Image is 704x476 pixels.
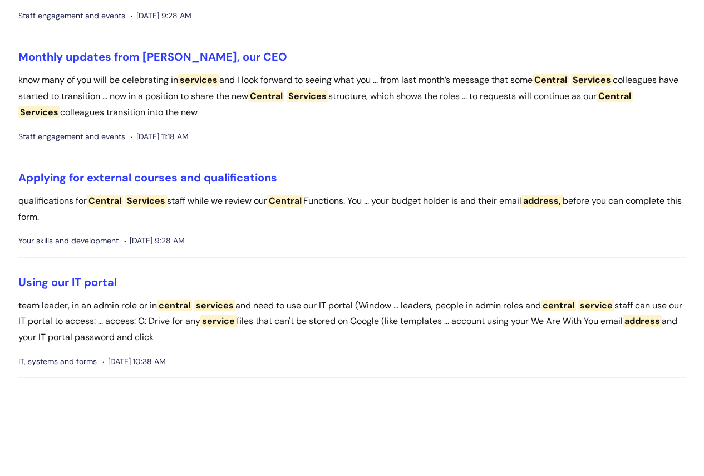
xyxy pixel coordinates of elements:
[541,300,576,311] span: central
[18,234,119,248] span: Your skills and development
[578,300,614,311] span: service
[18,193,686,225] p: qualifications for staff while we review our Functions. You ... your budget holder is and their e...
[18,50,287,64] a: Monthly updates from [PERSON_NAME], our CEO
[125,195,167,207] span: Services
[571,74,613,86] span: Services
[18,9,125,23] span: Staff engagement and events
[200,315,237,327] span: service
[267,195,303,207] span: Central
[623,315,662,327] span: address
[18,106,60,118] span: Services
[18,298,686,346] p: team leader, in an admin role or in and need to use our IT portal (Window ... leaders, people in ...
[18,275,117,289] a: Using our IT portal
[102,355,166,369] span: [DATE] 10:38 AM
[597,90,633,102] span: Central
[157,300,192,311] span: central
[533,74,569,86] span: Central
[131,9,191,23] span: [DATE] 9:28 AM
[287,90,328,102] span: Services
[18,72,686,120] p: know many of you will be celebrating in and I look forward to seeing what you ... from last month...
[248,90,284,102] span: Central
[178,74,219,86] span: services
[87,195,123,207] span: Central
[18,170,277,185] a: Applying for external courses and qualifications
[18,130,125,144] span: Staff engagement and events
[194,300,235,311] span: services
[521,195,563,207] span: address,
[131,130,189,144] span: [DATE] 11:18 AM
[124,234,185,248] span: [DATE] 9:28 AM
[18,355,97,369] span: IT, systems and forms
